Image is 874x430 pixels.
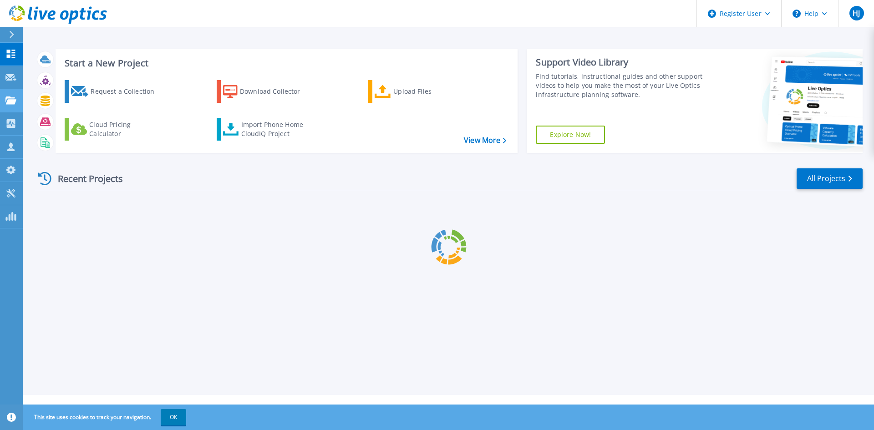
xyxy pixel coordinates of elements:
[368,80,470,103] a: Upload Files
[161,409,186,425] button: OK
[91,82,163,101] div: Request a Collection
[536,126,605,144] a: Explore Now!
[35,167,135,190] div: Recent Projects
[65,58,506,68] h3: Start a New Project
[241,120,312,138] div: Import Phone Home CloudIQ Project
[240,82,313,101] div: Download Collector
[464,136,506,145] a: View More
[536,72,707,99] div: Find tutorials, instructional guides and other support videos to help you make the most of your L...
[217,80,318,103] a: Download Collector
[393,82,466,101] div: Upload Files
[65,118,166,141] a: Cloud Pricing Calculator
[853,10,860,17] span: HJ
[536,56,707,68] div: Support Video Library
[65,80,166,103] a: Request a Collection
[25,409,186,425] span: This site uses cookies to track your navigation.
[89,120,162,138] div: Cloud Pricing Calculator
[797,168,863,189] a: All Projects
